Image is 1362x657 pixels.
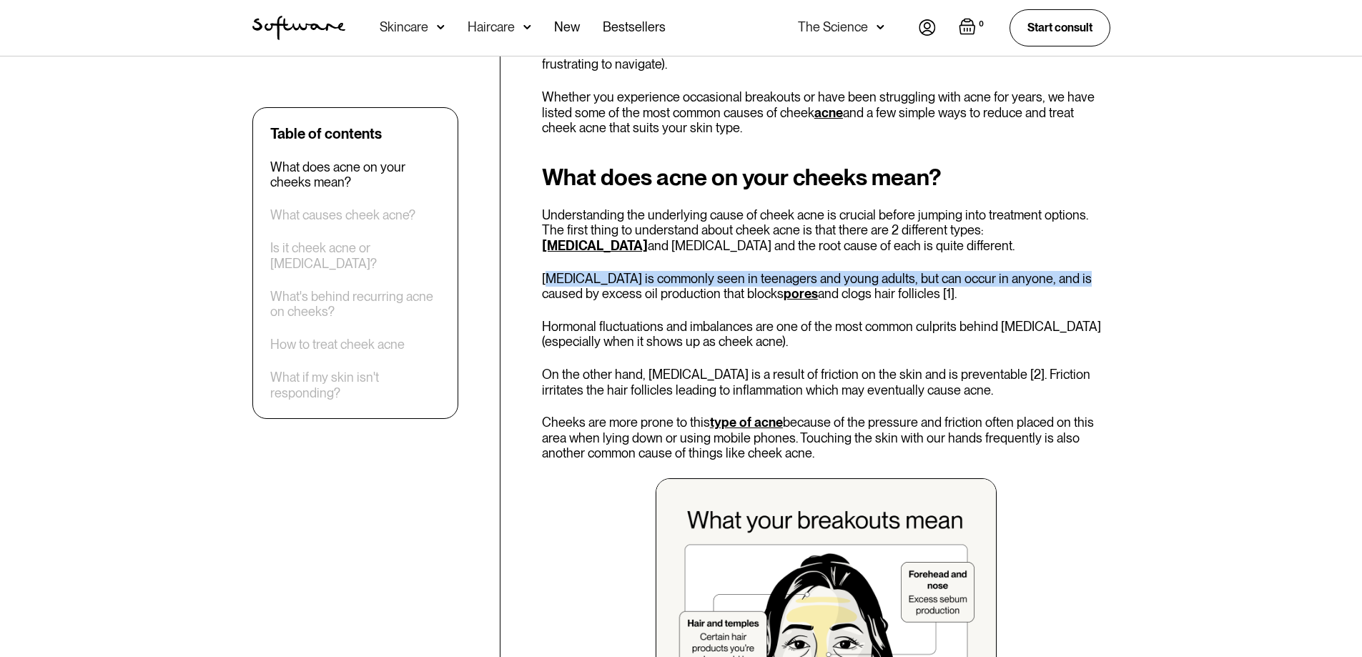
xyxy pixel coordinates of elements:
a: How to treat cheek acne [270,337,405,353]
a: type of acne [710,415,783,430]
img: arrow down [523,20,531,34]
a: What if my skin isn't responding? [270,370,440,401]
h2: What does acne on your cheeks mean? [542,164,1110,190]
a: What causes cheek acne? [270,208,415,224]
a: [MEDICAL_DATA] [542,238,648,253]
p: [MEDICAL_DATA] is commonly seen in teenagers and young adults, but can occur in anyone, and is ca... [542,271,1110,302]
div: Table of contents [270,125,382,142]
div: Haircare [468,20,515,34]
a: What's behind recurring acne on cheeks? [270,289,440,320]
img: Software Logo [252,16,345,40]
p: Cheeks are more prone to this because of the pressure and friction often placed on this area when... [542,415,1110,461]
a: What does acne on your cheeks mean? [270,159,440,190]
a: acne [814,105,843,120]
a: home [252,16,345,40]
a: Open empty cart [959,18,987,38]
a: pores [784,286,818,301]
div: The Science [798,20,868,34]
p: Out of all the places that breakouts can strike, cheek acne can be one of the most common (and mo... [542,41,1110,72]
p: Understanding the underlying cause of cheek acne is crucial before jumping into treatment options... [542,207,1110,254]
p: Hormonal fluctuations and imbalances are one of the most common culprits behind [MEDICAL_DATA] (e... [542,319,1110,350]
div: 0 [976,18,987,31]
a: Start consult [1010,9,1110,46]
div: Skincare [380,20,428,34]
img: arrow down [877,20,884,34]
a: Is it cheek acne or [MEDICAL_DATA]? [270,241,440,272]
img: arrow down [437,20,445,34]
p: Whether you experience occasional breakouts or have been struggling with acne for years, we have ... [542,89,1110,136]
p: On the other hand, [MEDICAL_DATA] is a result of friction on the skin and is preventable [2]. Fri... [542,367,1110,397]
